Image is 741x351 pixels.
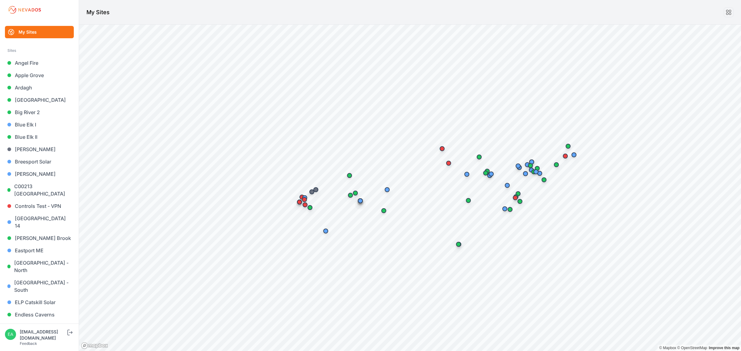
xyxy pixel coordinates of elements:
div: Map marker [524,159,537,172]
a: Feedback [20,341,37,346]
div: Map marker [473,151,485,163]
a: ELP Catskill Solar [5,296,74,308]
div: Map marker [510,191,522,203]
div: Map marker [504,203,516,216]
div: Map marker [381,184,393,196]
a: [PERSON_NAME] Brook [5,232,74,244]
div: Map marker [550,159,563,171]
div: Map marker [293,196,306,208]
h1: My Sites [86,8,110,17]
a: [GEOGRAPHIC_DATA] [5,94,74,106]
a: Mapbox [659,346,676,350]
a: Apple Grove [5,69,74,81]
div: Map marker [562,140,574,152]
a: Angel Fire [5,57,74,69]
div: Map marker [481,165,493,177]
div: Map marker [320,225,332,237]
div: Map marker [512,160,524,172]
div: Map marker [310,184,322,196]
div: [EMAIL_ADDRESS][DOMAIN_NAME] [20,329,66,341]
a: My Sites [5,26,74,38]
div: Map marker [299,192,311,204]
div: Map marker [568,149,580,161]
div: Map marker [525,156,538,168]
a: Breesport Solar [5,155,74,168]
img: eamon@nevados.solar [5,329,16,340]
div: Map marker [519,167,532,180]
div: Map marker [442,157,455,169]
div: Map marker [296,191,308,203]
div: Map marker [531,162,543,175]
div: Map marker [306,186,318,198]
div: Map marker [528,166,540,178]
div: Sites [7,47,71,54]
div: Map marker [521,159,534,171]
div: Map marker [452,238,465,250]
a: [GEOGRAPHIC_DATA] - North [5,257,74,276]
div: Map marker [530,166,542,178]
div: Map marker [378,204,390,217]
div: Map marker [509,192,521,204]
a: Ardagh [5,81,74,94]
a: Big River 2 [5,106,74,118]
a: Blue Elk I [5,118,74,131]
a: [PERSON_NAME] [5,143,74,155]
div: Map marker [462,194,475,207]
a: [GEOGRAPHIC_DATA] 14 [5,212,74,232]
div: Map marker [349,187,362,199]
div: Map marker [461,168,473,180]
div: Map marker [436,142,448,155]
a: Eastport ME [5,244,74,257]
div: Map marker [479,167,492,179]
a: C00213 [GEOGRAPHIC_DATA] [5,180,74,200]
a: [GEOGRAPHIC_DATA] - South [5,276,74,296]
div: Map marker [354,195,366,207]
a: Endless Caverns [5,308,74,321]
a: Mapbox logo [81,342,108,349]
div: Map marker [485,168,497,180]
div: Map marker [343,169,356,182]
div: Map marker [512,188,524,200]
a: Map feedback [709,346,739,350]
img: Nevados [7,5,42,15]
div: Map marker [499,203,511,215]
a: OpenStreetMap [677,346,707,350]
a: French Road Solar [5,321,74,333]
div: Map marker [538,174,550,186]
div: Map marker [298,193,311,206]
a: Controls Test - VPN [5,200,74,212]
div: Map marker [501,179,513,192]
a: [PERSON_NAME] [5,168,74,180]
div: Map marker [344,189,357,201]
a: Blue Elk II [5,131,74,143]
div: Map marker [559,150,571,162]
